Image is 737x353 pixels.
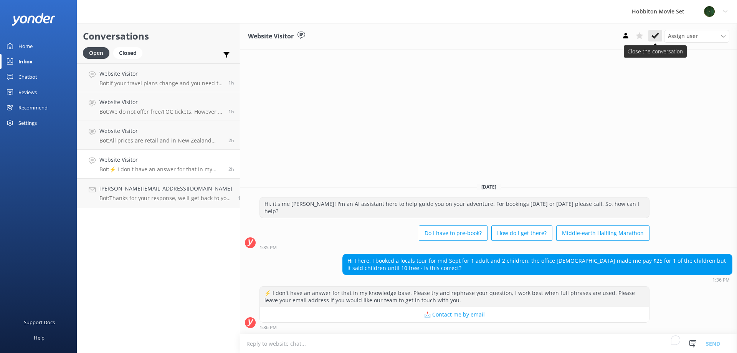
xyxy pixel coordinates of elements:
[343,254,732,275] div: Hi There. I booked a locals tour for mid Sept for 1 adult and 2 children. the office [DEMOGRAPHIC...
[259,325,649,330] div: Aug 31 2025 01:36pm (UTC +12:00) Pacific/Auckland
[18,85,37,100] div: Reviews
[99,184,232,193] h4: [PERSON_NAME][EMAIL_ADDRESS][DOMAIN_NAME]
[99,127,223,135] h4: Website Visitor
[83,29,234,43] h2: Conversations
[99,80,223,87] p: Bot: If your travel plans change and you need to amend your booking, please contact our team at [...
[260,197,649,218] div: Hi, it's me [PERSON_NAME]! I'm an AI assistant here to help guide you on your adventure. For book...
[556,225,649,241] button: Middle-earth Halfling Marathon
[77,150,240,179] a: Website VisitorBot:⚡ I don't have an answer for that in my knowledge base. Please try and rephras...
[18,69,37,85] div: Chatbot
[113,47,142,59] div: Closed
[259,245,649,250] div: Aug 31 2025 01:35pm (UTC +12:00) Pacific/Auckland
[77,121,240,150] a: Website VisitorBot:All prices are retail and in New Zealand Dollars (NZD) - GST inclusive.2h
[77,92,240,121] a: Website VisitorBot:We do not offer free/FOC tickets. However, you can purchase a gift voucher for...
[24,315,55,330] div: Support Docs
[99,108,223,115] p: Bot: We do not offer free/FOC tickets. However, you can purchase a gift voucher for our tour expe...
[260,307,649,322] button: 📩 Contact me by email
[419,225,487,241] button: Do I have to pre-book?
[668,32,698,40] span: Assign user
[113,48,146,57] a: Closed
[18,54,33,69] div: Inbox
[18,115,37,131] div: Settings
[12,13,56,26] img: yonder-white-logo.png
[477,184,501,190] span: [DATE]
[99,137,223,144] p: Bot: All prices are retail and in New Zealand Dollars (NZD) - GST inclusive.
[704,6,715,17] img: 34-1625720359.png
[99,195,232,202] p: Bot: Thanks for your response, we'll get back to you as soon as we can during opening hours.
[228,166,234,172] span: Aug 31 2025 01:36pm (UTC +12:00) Pacific/Auckland
[228,108,234,115] span: Aug 31 2025 02:18pm (UTC +12:00) Pacific/Auckland
[18,100,48,115] div: Recommend
[259,245,277,250] strong: 1:35 PM
[342,277,732,282] div: Aug 31 2025 01:36pm (UTC +12:00) Pacific/Auckland
[34,330,45,345] div: Help
[18,38,33,54] div: Home
[712,278,730,282] strong: 1:36 PM
[228,80,234,86] span: Aug 31 2025 02:28pm (UTC +12:00) Pacific/Auckland
[99,156,223,164] h4: Website Visitor
[99,98,223,106] h4: Website Visitor
[83,48,113,57] a: Open
[238,195,246,201] span: Aug 30 2025 11:32pm (UTC +12:00) Pacific/Auckland
[77,63,240,92] a: Website VisitorBot:If your travel plans change and you need to amend your booking, please contact...
[248,31,294,41] h3: Website Visitor
[99,166,223,173] p: Bot: ⚡ I don't have an answer for that in my knowledge base. Please try and rephrase your questio...
[83,47,109,59] div: Open
[664,30,729,42] div: Assign User
[99,70,223,78] h4: Website Visitor
[77,179,240,207] a: [PERSON_NAME][EMAIL_ADDRESS][DOMAIN_NAME]Bot:Thanks for your response, we'll get back to you as s...
[259,325,277,330] strong: 1:36 PM
[491,225,552,241] button: How do I get there?
[240,334,737,353] textarea: To enrich screen reader interactions, please activate Accessibility in Grammarly extension settings
[228,137,234,144] span: Aug 31 2025 01:47pm (UTC +12:00) Pacific/Auckland
[260,287,649,307] div: ⚡ I don't have an answer for that in my knowledge base. Please try and rephrase your question, I ...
